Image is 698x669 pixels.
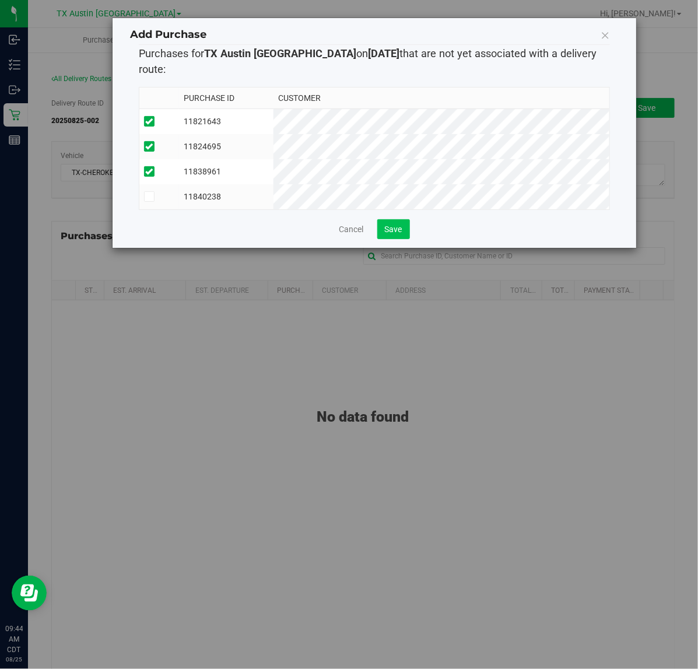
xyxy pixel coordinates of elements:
td: 11821643 [179,108,273,134]
td: 11824695 [179,134,273,159]
span: Save [385,225,402,234]
strong: [DATE] [368,47,399,59]
a: Cancel [339,223,364,235]
th: Purchase ID [179,87,273,109]
iframe: Resource center [12,576,47,611]
th: Customer [273,87,609,109]
button: Save [377,219,410,239]
p: Purchases for on that are not yet associated with a delivery route: [139,45,610,78]
strong: TX Austin [GEOGRAPHIC_DATA] [204,47,356,59]
td: 11840238 [179,184,273,209]
span: Add Purchase [130,28,206,41]
td: 11838961 [179,159,273,184]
